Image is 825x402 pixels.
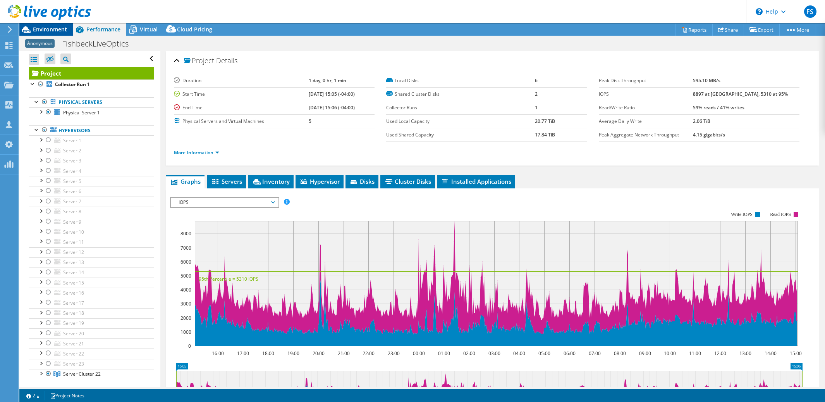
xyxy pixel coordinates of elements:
b: 2.06 TiB [693,118,710,124]
label: Used Shared Capacity [386,131,535,139]
a: Server 10 [29,227,154,237]
span: Cloud Pricing [177,26,212,33]
a: Server 15 [29,278,154,288]
label: Collector Runs [386,104,535,112]
a: Server 7 [29,197,154,207]
text: 03:00 [488,350,500,357]
span: Server 19 [63,320,84,326]
a: Share [712,24,744,36]
span: Server 18 [63,310,84,316]
span: Server 13 [63,259,84,266]
text: 21:00 [338,350,350,357]
span: Inventory [252,178,290,185]
a: Server 14 [29,267,154,278]
span: Graphs [170,178,201,185]
span: Anonymous [25,39,55,48]
a: Physical Servers [29,97,154,107]
span: Server 17 [63,300,84,306]
text: 3000 [180,300,191,307]
text: 23:00 [388,350,400,357]
span: Server 9 [63,219,81,225]
text: 12:00 [714,350,726,357]
span: Servers [211,178,242,185]
svg: \n [756,8,763,15]
text: 10:00 [664,350,676,357]
a: Server 23 [29,359,154,369]
text: 04:00 [513,350,525,357]
text: 16:00 [212,350,224,357]
span: Server 10 [63,229,84,235]
text: 18:00 [262,350,274,357]
text: Read IOPS [770,212,791,217]
text: 8000 [180,230,191,237]
text: 0 [188,343,191,349]
span: Server 4 [63,168,81,174]
text: 1000 [180,329,191,335]
span: Server 6 [63,188,81,195]
b: 17.84 TiB [535,131,555,138]
a: Server 12 [29,247,154,257]
span: Server 12 [63,249,84,255]
a: Server 20 [29,328,154,338]
b: 595.10 MB/s [693,77,720,84]
span: Disks [349,178,375,185]
label: Average Daily Write [599,117,693,125]
b: 1 [535,104,538,111]
span: Details [216,56,237,65]
a: Project [29,67,154,79]
span: Project [184,57,214,65]
a: 2 [21,391,45,400]
label: Physical Servers and Virtual Machines [174,117,309,125]
b: 1 day, 0 hr, 1 min [309,77,346,84]
text: 20:00 [313,350,325,357]
span: Performance [86,26,120,33]
span: Environment [33,26,67,33]
span: IOPS [175,198,274,207]
a: Server 22 [29,349,154,359]
label: Duration [174,77,309,85]
span: Server 2 [63,147,81,154]
span: Server Cluster 22 [63,371,101,377]
span: Server 16 [63,290,84,296]
a: Collector Run 1 [29,79,154,90]
label: Start Time [174,90,309,98]
label: End Time [174,104,309,112]
span: Server 3 [63,157,81,164]
a: Server 18 [29,308,154,318]
span: Virtual [140,26,158,33]
span: Server 14 [63,269,84,276]
label: Shared Cluster Disks [386,90,535,98]
a: Server 4 [29,166,154,176]
label: Used Local Capacity [386,117,535,125]
a: More Information [174,149,219,156]
a: Server 2 [29,146,154,156]
a: Server Cluster 22 [29,369,154,379]
b: 59% reads / 41% writes [693,104,744,111]
a: Server 6 [29,186,154,196]
text: 00:00 [413,350,425,357]
span: Server 7 [63,198,81,205]
span: Server 20 [63,330,84,337]
a: Export [744,24,780,36]
label: Peak Disk Throughput [599,77,693,85]
a: Hypervisors [29,125,154,135]
a: Server 19 [29,318,154,328]
a: Server 21 [29,338,154,349]
a: Server 11 [29,237,154,247]
text: 14:00 [765,350,777,357]
text: 7000 [180,245,191,251]
text: 08:00 [614,350,626,357]
span: Server 5 [63,178,81,185]
span: FS [804,5,816,18]
span: Server 11 [63,239,84,245]
span: Server 8 [63,208,81,215]
text: 09:00 [639,350,651,357]
b: [DATE] 15:05 (-04:00) [309,91,355,97]
a: Server 1 [29,135,154,145]
text: 05:00 [538,350,550,357]
a: Server 5 [29,176,154,186]
text: 07:00 [589,350,601,357]
a: More [779,24,815,36]
a: Server 17 [29,298,154,308]
a: Server 16 [29,288,154,298]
